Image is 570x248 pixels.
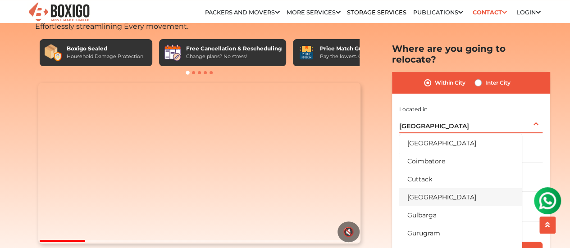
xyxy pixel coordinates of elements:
button: scroll up [539,216,556,234]
a: Publications [413,9,463,16]
span: [GEOGRAPHIC_DATA] [399,122,469,130]
a: Storage Services [347,9,406,16]
label: Located in [399,105,428,113]
li: Cuttack [399,170,522,188]
label: Within City [435,77,465,88]
a: Contact [470,5,510,19]
label: Inter City [485,77,511,88]
li: [GEOGRAPHIC_DATA] [399,188,522,206]
li: Gurugram [399,224,522,242]
a: More services [287,9,341,16]
a: Login [516,9,540,16]
button: 🔇 [337,221,360,242]
div: Free Cancellation & Rescheduling [186,45,282,53]
div: Household Damage Protection [67,53,143,60]
div: Change plans? No stress! [186,53,282,60]
a: Packers and Movers [205,9,280,16]
div: Pay the lowest. Guaranteed! [320,53,388,60]
span: Effortlessly streamlining Every movement. [35,22,188,31]
img: Boxigo Sealed [44,44,62,62]
li: Gulbarga [399,206,522,224]
div: Price Match Guarantee [320,45,388,53]
li: Coimbatore [399,152,522,170]
img: Price Match Guarantee [297,44,315,62]
img: whatsapp-icon.svg [9,9,27,27]
video: Your browser does not support the video tag. [38,83,360,244]
img: Free Cancellation & Rescheduling [164,44,182,62]
li: [GEOGRAPHIC_DATA] [399,134,522,152]
img: Boxigo [27,1,91,23]
h2: Where are you going to relocate? [392,43,550,65]
div: Boxigo Sealed [67,45,143,53]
